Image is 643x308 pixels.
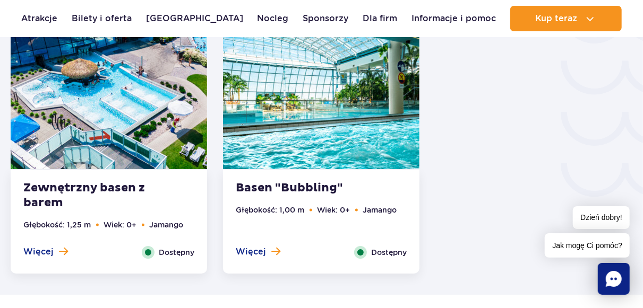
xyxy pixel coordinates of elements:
li: Głębokość: 1,25 m [23,219,91,231]
span: Dostępny [159,247,194,258]
a: [GEOGRAPHIC_DATA] [146,6,243,31]
strong: Basen "Bubbling" [236,181,364,196]
span: Więcej [23,246,54,258]
button: Więcej [236,246,280,258]
li: Głębokość: 1,00 m [236,204,304,216]
button: Kup teraz [510,6,622,31]
a: Nocleg [258,6,289,31]
li: Jamango [149,219,183,231]
span: Jak mogę Ci pomóc? [545,233,630,258]
img: Zewnętrzny basen z barem [11,3,207,169]
span: Dostępny [371,247,407,258]
a: Bilety i oferta [72,6,132,31]
li: Wiek: 0+ [317,204,350,216]
div: Chat [598,263,630,295]
span: Dzień dobry! [573,206,630,229]
a: Atrakcje [21,6,57,31]
a: Informacje i pomoc [411,6,496,31]
span: Więcej [236,246,266,258]
li: Jamango [363,204,397,216]
strong: Zewnętrzny basen z barem [23,181,152,210]
a: Sponsorzy [303,6,348,31]
a: Dla firm [363,6,397,31]
li: Wiek: 0+ [104,219,136,231]
button: Więcej [23,246,68,258]
img: Basen Bubbling [223,3,419,169]
span: Kup teraz [535,14,577,23]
